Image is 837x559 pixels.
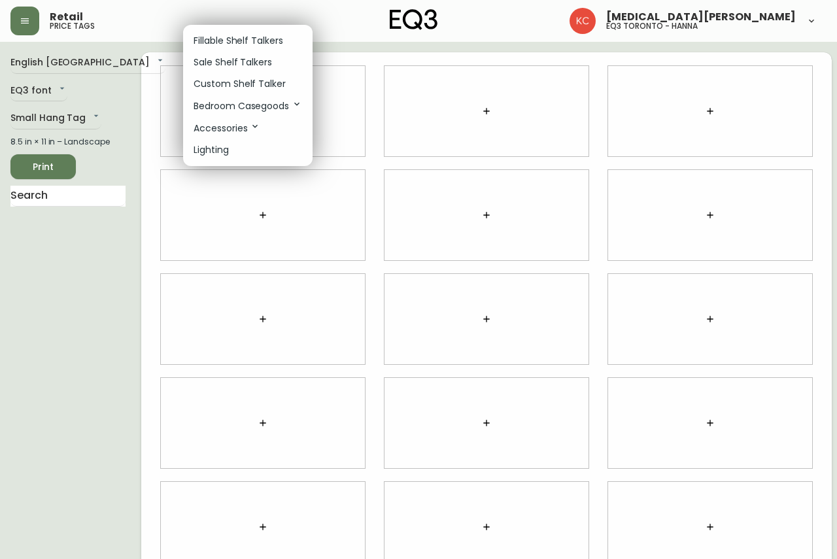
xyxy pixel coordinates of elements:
p: Accessories [194,121,260,135]
p: Fillable Shelf Talkers [194,34,283,48]
p: Sale Shelf Talkers [194,56,272,69]
p: Custom Shelf Talker [194,77,286,91]
p: Bedroom Casegoods [194,99,302,113]
p: Lighting [194,143,229,157]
